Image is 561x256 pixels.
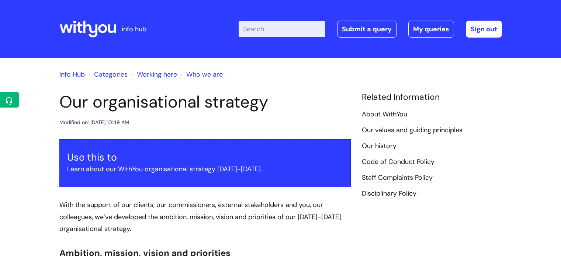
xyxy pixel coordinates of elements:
[362,92,502,102] h4: Related Information
[362,110,407,119] a: About WithYou
[179,69,223,80] li: Who we are
[59,92,351,112] h1: Our organisational strategy
[94,70,128,79] a: Categories
[239,21,325,37] input: Search
[67,163,343,175] p: Learn about our WithYou organisational strategy [DATE]-[DATE].
[122,23,146,35] p: info hub
[362,189,416,199] a: Disciplinary Policy
[337,21,396,38] a: Submit a query
[59,199,351,235] p: With the support of our clients, our commissioners, external stakeholders and you, our colleagues...
[466,21,502,38] a: Sign out
[362,141,396,151] a: Our history
[59,118,129,127] div: Modified on: [DATE] 10:49 AM
[239,21,502,38] div: | -
[67,151,343,163] h3: Use this to
[362,157,434,167] a: Code of Conduct Policy
[59,70,85,79] a: Info Hub
[87,69,128,80] li: Solution home
[137,70,177,79] a: Working here
[362,126,463,135] a: Our values and guiding principles
[408,21,454,38] a: My queries
[129,69,177,80] li: Working here
[186,70,223,79] a: Who we are
[362,173,433,183] a: Staff Complaints Policy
